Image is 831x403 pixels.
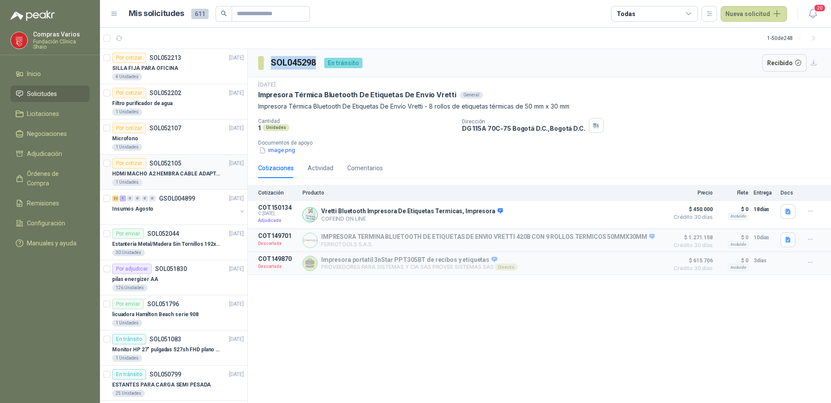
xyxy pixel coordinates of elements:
[229,335,244,344] p: [DATE]
[303,208,317,222] img: Company Logo
[229,370,244,379] p: [DATE]
[27,169,81,188] span: Órdenes de Compra
[27,69,41,79] span: Inicio
[150,90,181,96] p: SOL052202
[33,39,90,50] p: Fundación Clínica Shaio
[112,99,173,108] p: Filtro purificador de agua
[754,204,775,215] p: 18 días
[321,241,655,248] p: FERROTOOLS S.A.S.
[258,146,296,155] button: image.png
[10,145,90,162] a: Adjudicación
[150,125,181,131] p: SOL052107
[27,198,59,208] span: Remisiones
[718,190,748,196] p: Flete
[112,64,178,73] p: SILLA FIJA PARA OFICINA
[100,366,247,401] a: En tránsitoSOL050799[DATE] ESTANTES PARA CARGA SEMI PESADA25 Unidades
[112,123,146,133] div: Por cotizar
[112,109,142,116] div: 1 Unidades
[462,119,585,125] p: Dirección
[191,9,209,19] span: 611
[718,232,748,243] p: $ 0
[112,135,138,143] p: Microfono
[669,204,713,215] span: $ 450.000
[112,369,146,380] div: En tránsito
[721,6,787,22] button: Nueva solicitud
[112,88,146,98] div: Por cotizar
[112,158,146,168] div: Por cotizar
[112,334,146,344] div: En tránsito
[33,31,90,37] p: Compras Varios
[229,300,244,308] p: [DATE]
[112,299,144,309] div: Por enviar
[754,190,775,196] p: Entrega
[142,195,148,201] div: 0
[10,106,90,122] a: Licitaciones
[134,195,141,201] div: 0
[258,163,294,173] div: Cotizaciones
[112,284,147,291] div: 126 Unidades
[221,10,227,17] span: search
[229,89,244,97] p: [DATE]
[150,336,181,342] p: SOL051083
[781,190,798,196] p: Docs
[229,265,244,273] p: [DATE]
[258,211,297,216] span: C: [DATE]
[321,256,518,264] p: Impresora portatíl 3nStar PPT305BT de recibos y etiquetas
[112,264,152,274] div: Por adjudicar
[112,205,153,213] p: Insumos Agosto
[229,159,244,168] p: [DATE]
[229,195,244,203] p: [DATE]
[728,241,748,248] div: Incluido
[100,225,247,260] a: Por enviarSOL052044[DATE] Estantería Metal/Madera Sin Tornillos 192x100x50 cm 5 Niveles Gris30 Un...
[112,381,211,389] p: ESTANTES PARA CARGA SEMI PESADA
[112,320,142,327] div: 1 Unidades
[258,255,297,262] p: COT149870
[669,255,713,266] span: $ 615.706
[303,233,317,248] img: Company Logo
[669,190,713,196] p: Precio
[112,73,142,80] div: 4 Unidades
[100,49,247,84] a: Por cotizarSOL052213[DATE] SILLA FIJA PARA OFICINA4 Unidades
[27,149,62,159] span: Adjudicación
[100,260,247,295] a: Por adjudicarSOL051830[DATE] pilas energizer AA126 Unidades
[229,230,244,238] p: [DATE]
[112,193,246,221] a: 22 1 0 0 0 0 GSOL004899[DATE] Insumos Agosto
[100,119,247,155] a: Por cotizarSOL052107[DATE] Microfono1 Unidades
[669,232,713,243] span: $ 1.271.158
[112,275,158,284] p: pilas energizer AA
[302,190,664,196] p: Producto
[258,216,297,225] p: Adjudicada
[112,144,142,151] div: 1 Unidades
[258,118,455,124] p: Cantidad
[347,163,383,173] div: Comentarios
[258,90,456,99] p: Impresora Térmica Bluetooth De Etiquetas De Envío Vretti
[495,264,518,271] div: Directo
[150,55,181,61] p: SOL052213
[617,9,635,19] div: Todas
[258,102,821,111] p: Impresora Térmica Bluetooth De Etiquetas De Envío Vretti - 8 rollos de etiquetas térmicas de 50 m...
[321,215,503,222] p: COFEIND ON LINE
[10,86,90,102] a: Solicitudes
[159,195,195,201] p: GSOL004899
[120,195,126,201] div: 1
[150,160,181,166] p: SOL052105
[754,255,775,266] p: 3 días
[460,92,483,99] div: General
[27,109,59,119] span: Licitaciones
[27,89,57,99] span: Solicitudes
[147,231,179,237] p: SOL052044
[263,124,289,131] div: Unidades
[258,140,828,146] p: Documentos de apoyo
[147,301,179,307] p: SOL051796
[10,10,55,21] img: Logo peakr
[112,170,220,178] p: HDMI MACHO A2 HEMBRA CABLE ADAPTADOR CONVERTIDOR FOR MONIT
[271,56,317,69] h3: SOL045298
[321,208,503,215] p: Vretti Bluetooth Impresora De Etiquetas Termicas, Impresora
[229,124,244,132] p: [DATE]
[11,32,27,49] img: Company Logo
[112,228,144,239] div: Por enviar
[100,84,247,119] a: Por cotizarSOL052202[DATE] Filtro purificador de agua1 Unidades
[10,126,90,142] a: Negociaciones
[754,232,775,243] p: 10 días
[258,124,261,132] p: 1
